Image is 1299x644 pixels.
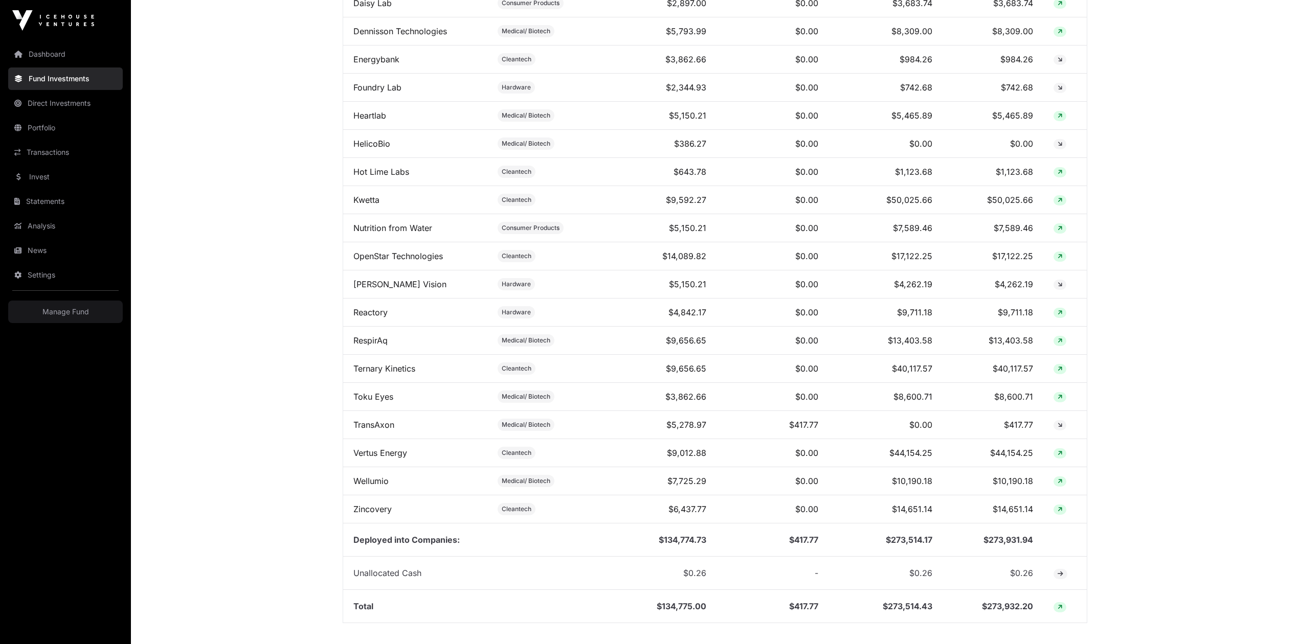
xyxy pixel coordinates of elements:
[943,590,1043,623] td: $273,932.20
[828,242,943,270] td: $17,122.25
[502,55,531,63] span: Cleantech
[1248,595,1299,644] iframe: Chat Widget
[828,74,943,102] td: $742.68
[716,467,828,495] td: $0.00
[353,54,399,64] a: Energybank
[596,439,716,467] td: $9,012.88
[502,393,550,401] span: Medical/ Biotech
[502,421,550,429] span: Medical/ Biotech
[716,214,828,242] td: $0.00
[828,214,943,242] td: $7,589.46
[596,327,716,355] td: $9,656.65
[828,383,943,411] td: $8,600.71
[716,45,828,74] td: $0.00
[502,364,531,373] span: Cleantech
[716,355,828,383] td: $0.00
[353,448,407,458] a: Vertus Energy
[943,130,1043,158] td: $0.00
[828,467,943,495] td: $10,190.18
[943,102,1043,130] td: $5,465.89
[596,523,716,557] td: $134,774.73
[716,523,828,557] td: $417.77
[353,307,388,317] a: Reactory
[828,17,943,45] td: $8,309.00
[943,523,1043,557] td: $273,931.94
[8,301,123,323] a: Manage Fund
[502,308,531,316] span: Hardware
[716,495,828,523] td: $0.00
[596,298,716,327] td: $4,842.17
[943,495,1043,523] td: $14,651.14
[502,111,550,120] span: Medical/ Biotech
[596,355,716,383] td: $9,656.65
[909,568,932,578] span: $0.26
[828,523,943,557] td: $273,514.17
[943,242,1043,270] td: $17,122.25
[353,392,393,402] a: Toku Eyes
[8,141,123,164] a: Transactions
[1010,568,1033,578] span: $0.26
[716,130,828,158] td: $0.00
[716,590,828,623] td: $417.77
[828,495,943,523] td: $14,651.14
[943,17,1043,45] td: $8,309.00
[502,168,531,176] span: Cleantech
[353,504,392,514] a: Zincovery
[353,167,409,177] a: Hot Lime Labs
[943,270,1043,298] td: $4,262.19
[596,214,716,242] td: $5,150.21
[8,190,123,213] a: Statements
[828,411,943,439] td: $0.00
[596,590,716,623] td: $134,775.00
[596,186,716,214] td: $9,592.27
[716,17,828,45] td: $0.00
[502,505,531,513] span: Cleantech
[502,477,550,485] span: Medical/ Biotech
[502,83,531,91] span: Hardware
[502,336,550,344] span: Medical/ Biotech
[716,298,828,327] td: $0.00
[502,196,531,204] span: Cleantech
[828,158,943,186] td: $1,123.68
[353,420,394,430] a: TransAxon
[502,280,531,288] span: Hardware
[828,590,943,623] td: $273,514.43
[502,140,550,148] span: Medical/ Biotech
[353,223,432,233] a: Nutrition from Water
[596,130,716,158] td: $386.27
[502,449,531,457] span: Cleantech
[943,298,1043,327] td: $9,711.18
[943,186,1043,214] td: $50,025.66
[716,270,828,298] td: $0.00
[716,74,828,102] td: $0.00
[943,214,1043,242] td: $7,589.46
[596,242,716,270] td: $14,089.82
[943,158,1043,186] td: $1,123.68
[943,467,1043,495] td: $10,190.18
[828,186,943,214] td: $50,025.66
[596,411,716,439] td: $5,278.97
[343,523,596,557] td: Deployed into Companies:
[828,327,943,355] td: $13,403.58
[716,439,828,467] td: $0.00
[596,495,716,523] td: $6,437.77
[828,102,943,130] td: $5,465.89
[716,411,828,439] td: $417.77
[8,67,123,90] a: Fund Investments
[828,355,943,383] td: $40,117.57
[353,110,386,121] a: Heartlab
[8,215,123,237] a: Analysis
[828,439,943,467] td: $44,154.25
[596,158,716,186] td: $643.78
[596,45,716,74] td: $3,862.66
[8,264,123,286] a: Settings
[943,327,1043,355] td: $13,403.58
[716,102,828,130] td: $0.00
[815,568,818,578] span: -
[353,335,388,346] a: RespirAq
[596,102,716,130] td: $5,150.21
[8,117,123,139] a: Portfolio
[8,92,123,114] a: Direct Investments
[943,439,1043,467] td: $44,154.25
